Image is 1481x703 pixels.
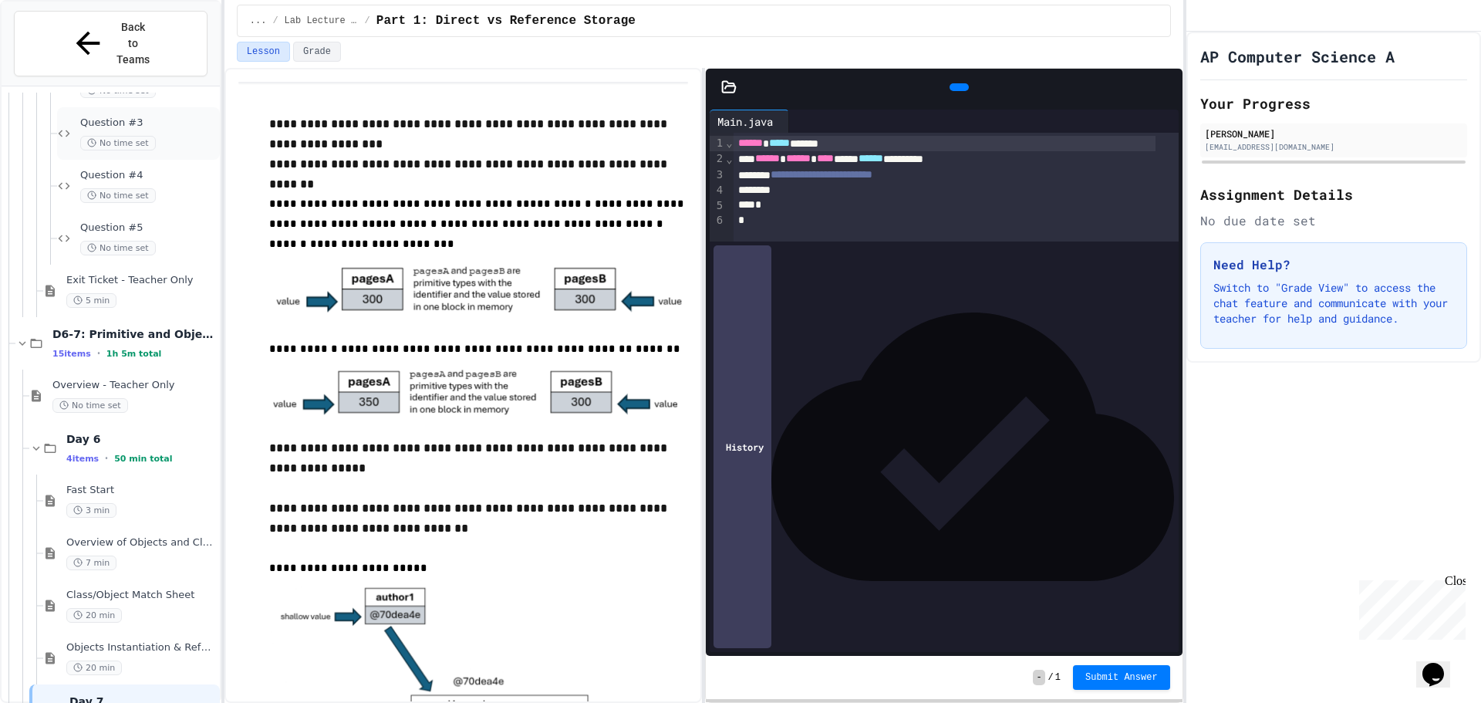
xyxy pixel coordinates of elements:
[105,452,108,465] span: •
[710,213,725,228] div: 6
[376,12,636,30] span: Part 1: Direct vs Reference Storage
[1085,671,1158,684] span: Submit Answer
[1200,93,1467,114] h2: Your Progress
[80,117,217,130] span: Question #3
[237,42,290,62] button: Lesson
[1416,641,1466,688] iframe: chat widget
[66,589,217,602] span: Class/Object Match Sheet
[365,15,370,27] span: /
[1073,665,1170,690] button: Submit Answer
[97,347,100,360] span: •
[52,349,91,359] span: 15 items
[1048,671,1054,684] span: /
[293,42,341,62] button: Grade
[115,19,151,68] span: Back to Teams
[66,641,217,654] span: Objects Instantiation & References
[106,349,162,359] span: 1h 5m total
[725,153,733,165] span: Fold line
[1055,671,1061,684] span: 1
[1205,127,1462,140] div: [PERSON_NAME]
[1200,211,1467,230] div: No due date set
[710,183,725,198] div: 4
[1353,574,1466,640] iframe: chat widget
[66,536,217,549] span: Overview of Objects and Classes
[1200,46,1395,67] h1: AP Computer Science A
[52,379,217,392] span: Overview - Teacher Only
[52,327,217,341] span: D6-7: Primitive and Object Types
[66,556,116,570] span: 7 min
[66,503,116,518] span: 3 min
[710,198,725,214] div: 5
[66,661,122,675] span: 20 min
[1200,184,1467,205] h2: Assignment Details
[1213,280,1454,326] p: Switch to "Grade View" to access the chat feature and communicate with your teacher for help and ...
[80,169,217,182] span: Question #4
[80,188,156,203] span: No time set
[725,137,733,149] span: Fold line
[14,11,207,76] button: Back to Teams
[80,241,156,255] span: No time set
[66,293,116,308] span: 5 min
[66,274,217,287] span: Exit Ticket - Teacher Only
[710,136,725,151] div: 1
[1213,255,1454,274] h3: Need Help?
[66,454,99,464] span: 4 items
[80,136,156,150] span: No time set
[66,608,122,623] span: 20 min
[714,245,771,648] div: History
[710,151,725,167] div: 2
[114,454,172,464] span: 50 min total
[285,15,359,27] span: Lab Lecture (20 mins)
[66,432,217,446] span: Day 6
[6,6,106,98] div: Chat with us now!Close
[66,484,217,497] span: Fast Start
[52,398,128,413] span: No time set
[250,15,267,27] span: ...
[710,167,725,183] div: 3
[1033,670,1044,685] span: -
[710,110,789,133] div: Main.java
[272,15,278,27] span: /
[80,221,217,235] span: Question #5
[1205,141,1462,153] div: [EMAIL_ADDRESS][DOMAIN_NAME]
[710,113,781,130] div: Main.java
